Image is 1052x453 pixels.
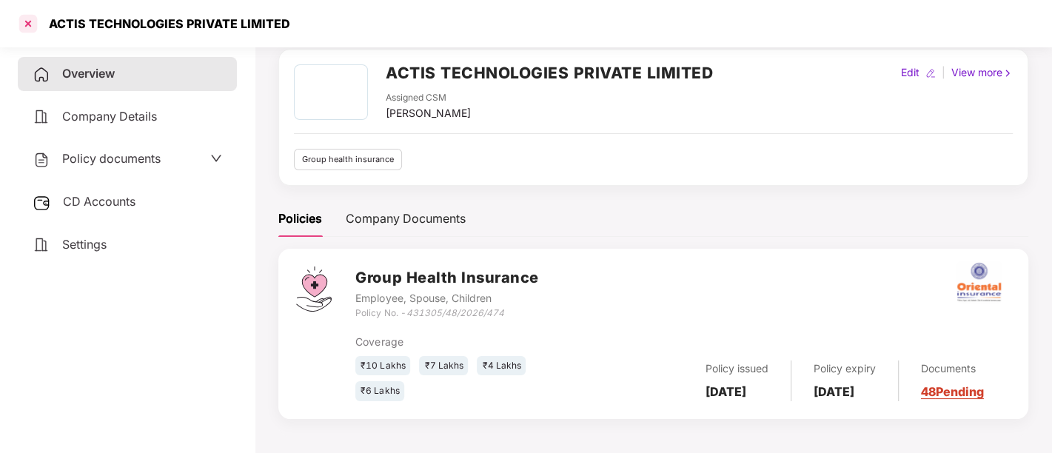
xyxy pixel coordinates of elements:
[706,360,768,377] div: Policy issued
[296,266,332,312] img: svg+xml;base64,PHN2ZyB4bWxucz0iaHR0cDovL3d3dy53My5vcmcvMjAwMC9zdmciIHdpZHRoPSI0Ny43MTQiIGhlaWdodD...
[814,384,854,399] b: [DATE]
[386,105,471,121] div: [PERSON_NAME]
[63,194,135,209] span: CD Accounts
[355,306,538,321] div: Policy No. -
[921,384,984,399] a: 48 Pending
[355,356,410,376] div: ₹10 Lakhs
[386,91,471,105] div: Assigned CSM
[1002,68,1013,78] img: rightIcon
[346,209,466,228] div: Company Documents
[62,151,161,166] span: Policy documents
[921,360,984,377] div: Documents
[62,109,157,124] span: Company Details
[355,381,404,401] div: ₹6 Lakhs
[953,256,1005,308] img: oi.png
[355,290,538,306] div: Employee, Spouse, Children
[33,194,51,212] img: svg+xml;base64,PHN2ZyB3aWR0aD0iMjUiIGhlaWdodD0iMjQiIHZpZXdCb3g9IjAgMCAyNSAyNCIgZmlsbD0ibm9uZSIgeG...
[294,149,402,170] div: Group health insurance
[62,66,115,81] span: Overview
[355,334,574,350] div: Coverage
[33,108,50,126] img: svg+xml;base64,PHN2ZyB4bWxucz0iaHR0cDovL3d3dy53My5vcmcvMjAwMC9zdmciIHdpZHRoPSIyNCIgaGVpZ2h0PSIyNC...
[939,64,948,81] div: |
[706,384,746,399] b: [DATE]
[33,236,50,254] img: svg+xml;base64,PHN2ZyB4bWxucz0iaHR0cDovL3d3dy53My5vcmcvMjAwMC9zdmciIHdpZHRoPSIyNCIgaGVpZ2h0PSIyNC...
[814,360,876,377] div: Policy expiry
[406,307,503,318] i: 431305/48/2026/474
[419,356,468,376] div: ₹7 Lakhs
[898,64,922,81] div: Edit
[355,266,538,289] h3: Group Health Insurance
[62,237,107,252] span: Settings
[210,152,222,164] span: down
[477,356,526,376] div: ₹4 Lakhs
[948,64,1016,81] div: View more
[40,16,290,31] div: ACTIS TECHNOLOGIES PRIVATE LIMITED
[278,209,322,228] div: Policies
[33,151,50,169] img: svg+xml;base64,PHN2ZyB4bWxucz0iaHR0cDovL3d3dy53My5vcmcvMjAwMC9zdmciIHdpZHRoPSIyNCIgaGVpZ2h0PSIyNC...
[33,66,50,84] img: svg+xml;base64,PHN2ZyB4bWxucz0iaHR0cDovL3d3dy53My5vcmcvMjAwMC9zdmciIHdpZHRoPSIyNCIgaGVpZ2h0PSIyNC...
[386,61,713,85] h2: ACTIS TECHNOLOGIES PRIVATE LIMITED
[925,68,936,78] img: editIcon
